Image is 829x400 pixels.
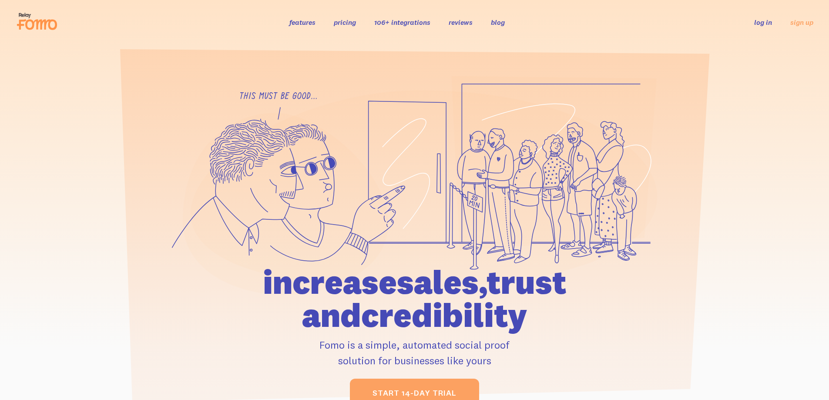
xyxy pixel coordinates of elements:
a: blog [491,18,505,27]
a: sign up [790,18,813,27]
h1: increase sales, trust and credibility [213,266,616,332]
a: features [289,18,315,27]
p: Fomo is a simple, automated social proof solution for businesses like yours [213,337,616,368]
a: 106+ integrations [374,18,430,27]
a: log in [754,18,772,27]
a: pricing [334,18,356,27]
a: reviews [449,18,473,27]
